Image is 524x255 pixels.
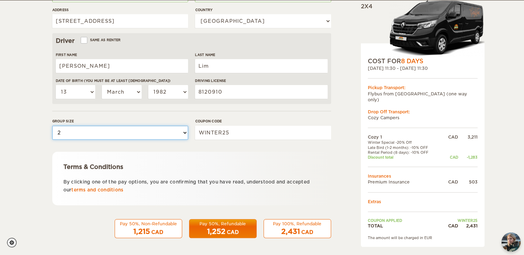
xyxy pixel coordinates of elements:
label: Driving License [195,78,327,83]
input: e.g. Street, City, Zip Code [52,14,188,28]
div: Terms & Conditions [63,163,320,171]
td: Cozy Campers [368,115,478,121]
img: Freyja at Cozy Campers [501,233,521,252]
td: Winter Special -20% Off [368,140,442,145]
td: Insurances [368,173,478,179]
input: e.g. Smith [195,59,327,73]
label: Country [195,7,331,12]
td: Cozy 1 [368,134,442,140]
td: Late Bird (1-2 months): -10% OFF [368,145,442,150]
div: Pickup Transport: [368,85,478,91]
label: Group size [52,119,188,124]
div: CAD [301,229,313,236]
button: Pay 50%, Refundable 1,252 CAD [189,219,257,238]
label: Date of birth (You must be at least [DEMOGRAPHIC_DATA]) [56,78,188,83]
div: 2,431 [458,223,478,229]
label: Last Name [195,52,327,57]
td: TOTAL [368,223,442,229]
div: Driver [56,37,328,45]
div: Pay 100%, Refundable [268,221,327,227]
span: 1,215 [133,227,150,236]
input: e.g. William [56,59,188,73]
div: -1,283 [458,155,478,160]
div: 3,211 [458,134,478,140]
div: Pay 50%, Non-Refundable [119,221,178,227]
input: Same as renter [81,39,86,43]
div: Drop Off Transport: [368,109,478,115]
div: CAD [442,223,458,229]
div: COST FOR [368,57,478,65]
td: Flybus from [GEOGRAPHIC_DATA] (one way only) [368,91,478,103]
span: 1,252 [207,227,225,236]
input: e.g. 14789654B [195,85,327,99]
td: Rental Period (8 days): -10% OFF [368,150,442,155]
button: Pay 50%, Non-Refundable 1,215 CAD [115,219,182,238]
div: The amount will be charged in EUR [368,235,478,240]
div: Pay 50%, Refundable [194,221,252,227]
span: 8 Days [401,58,423,65]
a: terms and conditions [71,187,123,192]
td: WINTER25 [442,218,478,223]
button: chat-button [501,233,521,252]
div: CAD [151,229,163,236]
div: CAD [227,229,239,236]
div: [DATE] 11:30 - [DATE] 11:30 [368,66,478,72]
button: Pay 100%, Refundable 2,431 CAD [264,219,331,238]
td: Premium Insurance [368,179,442,185]
div: CAD [442,155,458,160]
td: Discount total [368,155,442,160]
label: First Name [56,52,188,57]
div: CAD [442,134,458,140]
div: 503 [458,179,478,185]
div: CAD [442,179,458,185]
p: By clicking one of the pay options, you are confirming that you have read, understood and accepte... [63,178,320,194]
td: Coupon applied [368,218,442,223]
a: Cookie settings [7,238,21,247]
label: Coupon code [195,119,331,124]
span: 2,431 [281,227,300,236]
td: Extras [368,199,478,205]
label: Same as renter [81,37,121,43]
label: Address [52,7,188,12]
